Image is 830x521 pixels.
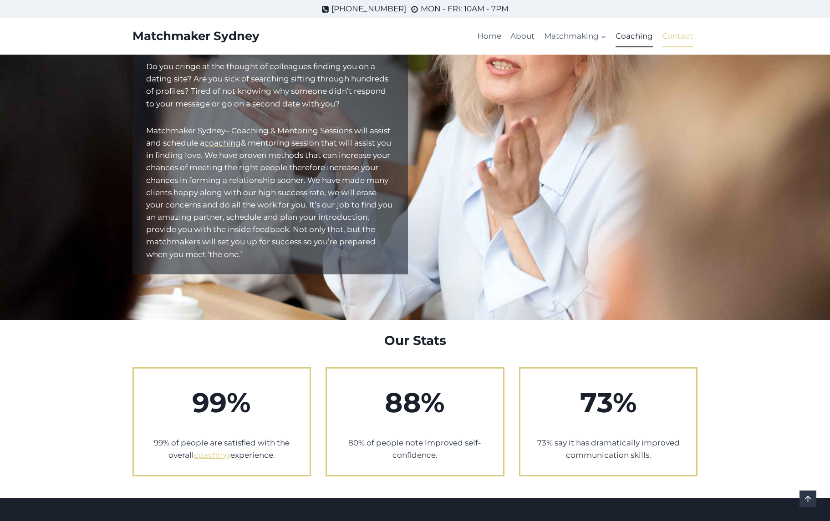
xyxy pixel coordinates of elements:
[534,437,683,461] p: 73% say it has dramatically improved communication skills.
[473,25,506,47] a: Home
[204,138,241,147] a: coaching
[194,450,230,460] a: coaching
[341,382,489,423] h2: 88%
[534,382,683,423] h2: 73%
[132,29,260,43] a: Matchmaker Sydney
[799,491,816,507] a: Scroll to top
[146,61,394,110] p: Do you cringe at the thought of colleagues finding you on a dating site? Are you sick of searchin...
[132,331,698,350] h2: Our Stats
[146,126,225,135] a: Matchmaker Sydney
[473,25,698,47] nav: Primary Navigation
[506,25,539,47] a: About
[611,25,657,47] a: Coaching
[331,3,406,15] span: [PHONE_NUMBER]
[148,382,296,423] h1: 99%
[657,25,698,47] a: Contact
[148,437,296,461] p: 99% of people are satisfied with the overall experience.
[146,125,394,261] p: – Coaching & Mentoring Sessions will assist and schedule a & mentoring session that will assist y...
[321,3,406,15] a: [PHONE_NUMBER]
[341,437,489,461] p: 80% of people note improved self-confidence.
[539,25,611,47] button: Child menu of Matchmaking
[421,3,509,15] span: MON - FRI: 10AM - 7PM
